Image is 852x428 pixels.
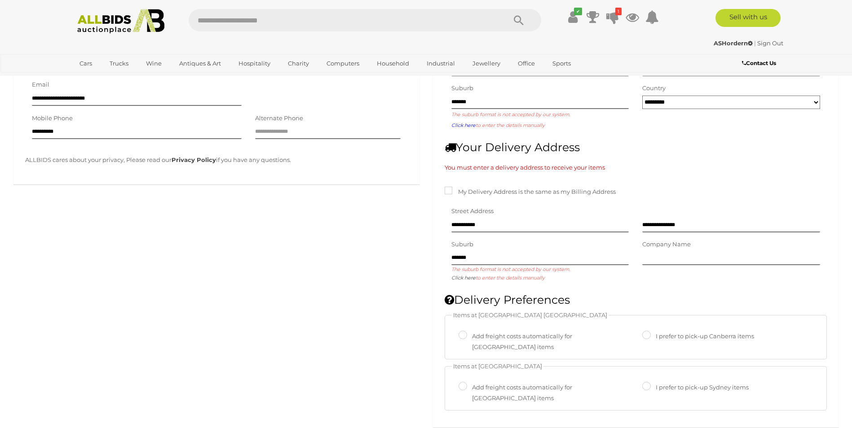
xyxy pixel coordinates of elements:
[742,58,778,68] a: Contact Us
[715,9,781,27] a: Sell with us
[714,39,753,47] strong: ASHordern
[459,331,620,352] label: Add freight costs automatically for [GEOGRAPHIC_DATA] items
[451,122,476,128] a: Click here
[642,382,749,393] label: I prefer to pick-up Sydney items
[74,71,149,86] a: [GEOGRAPHIC_DATA]
[321,56,365,71] a: Computers
[282,56,315,71] a: Charity
[451,239,473,249] label: Suburb
[714,39,754,47] a: ASHordern
[451,265,629,283] i: The suburb format is not accepted by our system. to enter the details manually
[72,9,170,34] img: Allbids.com.au
[451,206,494,216] label: Street Address
[459,382,620,403] label: Add freight costs automatically for [GEOGRAPHIC_DATA] items
[496,9,541,31] button: Search
[742,60,776,66] b: Contact Us
[32,113,73,123] label: Mobile Phone
[615,8,622,15] i: 1
[104,56,134,71] a: Trucks
[642,331,754,341] label: I prefer to pick-up Canberra items
[371,56,415,71] a: Household
[172,156,216,163] a: Privacy Policy
[421,56,461,71] a: Industrial
[445,162,827,173] p: You must enter a delivery address to receive your items
[547,56,577,71] a: Sports
[757,39,783,47] a: Sign Out
[606,9,619,25] a: 1
[642,83,666,93] label: Country
[754,39,756,47] span: |
[445,187,616,197] label: My Delivery Address is the same as my Billing Address
[32,79,49,90] label: Email
[467,56,506,71] a: Jewellery
[255,113,303,123] label: Alternate Phone
[445,294,827,306] h2: Delivery Preferences
[173,56,227,71] a: Antiques & Art
[512,56,541,71] a: Office
[451,83,473,93] label: Suburb
[574,8,582,15] i: ✔
[445,141,827,154] h2: Your Delivery Address
[451,112,570,128] i: The suburb format is not accepted by our system. to enter the details manually
[74,56,98,71] a: Cars
[140,56,168,71] a: Wine
[642,239,691,249] label: Company Name
[233,56,276,71] a: Hospitality
[452,311,609,319] label: Items at [GEOGRAPHIC_DATA] [GEOGRAPHIC_DATA]
[566,9,580,25] a: ✔
[25,155,408,165] p: ALLBIDS cares about your privacy, Please read our if you have any questions.
[451,275,476,281] a: Click here
[452,362,543,371] label: Items at [GEOGRAPHIC_DATA]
